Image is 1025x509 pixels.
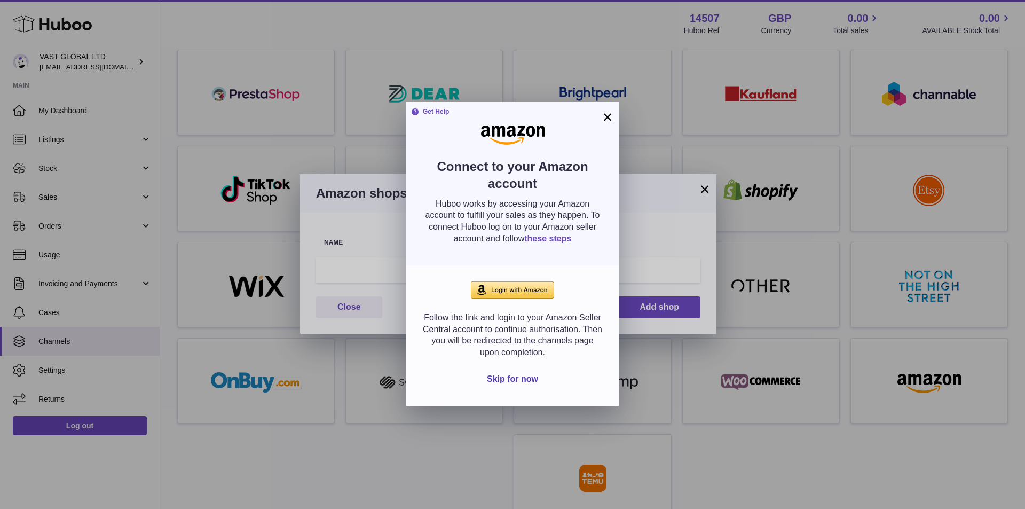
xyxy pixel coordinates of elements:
[422,158,603,198] h2: Connect to your Amazon account
[467,123,558,145] img: Amazon logo
[422,198,603,244] p: Huboo works by accessing your Amazon account to fulfill your sales as they happen. To connect Hub...
[466,369,559,390] button: Skip for now
[524,234,571,243] a: these steps
[601,111,614,123] button: ×
[471,281,554,299] img: Login to Amazon
[411,107,449,116] strong: Get Help
[422,312,603,358] p: Follow the link and login to your Amazon Seller Central account to continue authorisation. Then y...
